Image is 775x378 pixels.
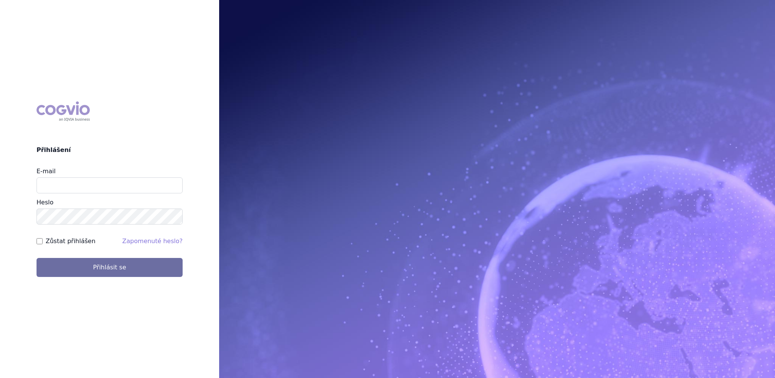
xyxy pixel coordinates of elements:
[37,258,183,277] button: Přihlásit se
[46,237,95,246] label: Zůstat přihlášen
[37,101,90,121] div: COGVIO
[37,146,183,155] h2: Přihlášení
[122,237,183,245] a: Zapomenuté heslo?
[37,199,53,206] label: Heslo
[37,168,56,175] label: E-mail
